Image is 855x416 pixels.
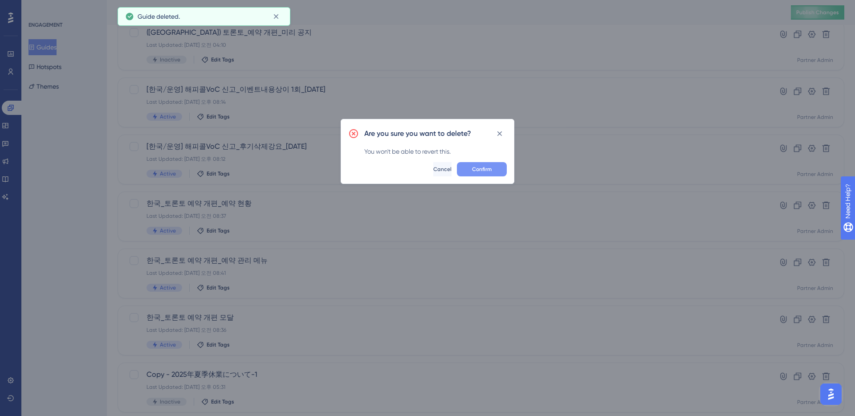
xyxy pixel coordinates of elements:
iframe: UserGuiding AI Assistant Launcher [818,381,844,408]
h2: Are you sure you want to delete? [364,128,471,139]
div: You won't be able to revert this. [364,146,507,157]
span: Guide deleted. [138,11,180,22]
span: Need Help? [21,2,56,13]
span: Confirm [472,166,492,173]
span: Cancel [433,166,452,173]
